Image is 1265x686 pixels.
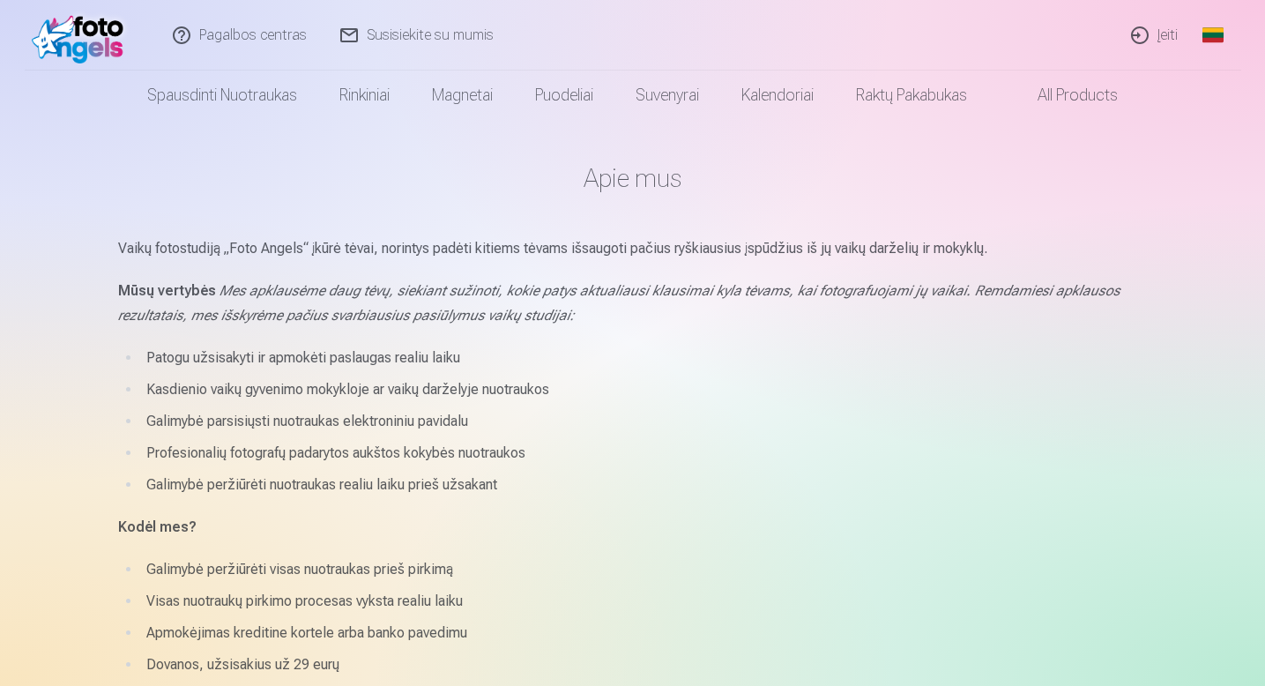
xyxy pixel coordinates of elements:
strong: Mūsų vertybės [118,282,216,299]
a: Spausdinti nuotraukas [126,71,318,120]
li: Dovanos, užsisakius už 29 eurų [141,652,1148,677]
a: Magnetai [411,71,514,120]
li: Profesionalių fotografų padarytos aukštos kokybės nuotraukos [141,441,1148,466]
a: All products [988,71,1139,120]
a: Suvenyrai [614,71,720,120]
a: Puodeliai [514,71,614,120]
em: Mes apklausėme daug tėvų, siekiant sužinoti, kokie patys aktualiausi klausimai kyla tėvams, kai f... [118,282,1120,324]
img: /fa2 [32,7,133,63]
strong: Kodėl mes? [118,518,197,535]
a: Kalendoriai [720,71,835,120]
a: Rinkiniai [318,71,411,120]
li: Visas nuotraukų pirkimo procesas vyksta realiu laiku [141,589,1148,614]
li: Galimybė peržiūrėti nuotraukas realiu laiku prieš užsakant [141,473,1148,497]
li: Galimybė peržiūrėti visas nuotraukas prieš pirkimą [141,557,1148,582]
li: Kasdienio vaikų gyvenimo mokykloje ar vaikų darželyje nuotraukos [141,377,1148,402]
p: Vaikų fotostudiją „Foto Angels“ įkūrė tėvai, norintys padėti kitiems tėvams išsaugoti pačius ryšk... [118,236,1148,261]
li: Galimybė parsisiųsti nuotraukas elektroniniu pavidalu [141,409,1148,434]
a: Raktų pakabukas [835,71,988,120]
li: Patogu užsisakyti ir apmokėti paslaugas realiu laiku [141,346,1148,370]
li: Apmokėjimas kreditine kortele arba banko pavedimu [141,621,1148,645]
h1: Apie mus [118,162,1148,194]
